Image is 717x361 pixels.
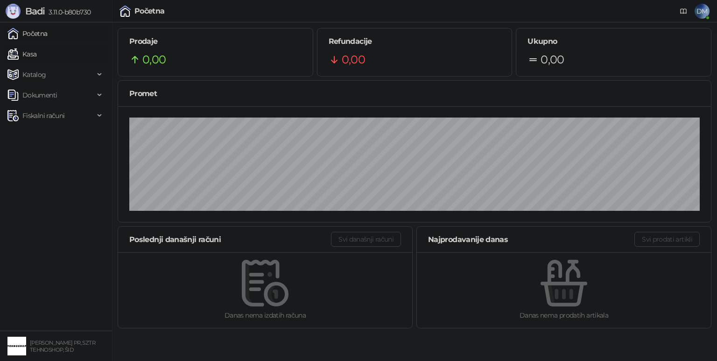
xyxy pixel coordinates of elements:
div: Danas nema izdatih računa [133,310,397,320]
span: DM [695,4,710,19]
span: 0,00 [142,51,166,69]
a: Dokumentacija [676,4,691,19]
span: 0,00 [342,51,365,69]
span: 3.11.0-b80b730 [45,8,91,16]
h5: Ukupno [527,36,700,47]
h5: Prodaje [129,36,302,47]
span: Fiskalni računi [22,106,64,125]
a: Kasa [7,45,36,63]
span: 0,00 [541,51,564,69]
button: Svi prodati artikli [634,232,700,247]
span: Katalog [22,65,46,84]
div: Početna [134,7,165,15]
div: Poslednji današnji računi [129,234,331,245]
div: Najprodavanije danas [428,234,634,245]
span: Dokumenti [22,86,57,104]
button: Svi današnji računi [331,232,401,247]
img: Logo [6,4,21,19]
div: Danas nema prodatih artikala [432,310,696,320]
a: Početna [7,24,48,43]
h5: Refundacije [329,36,501,47]
div: Promet [129,88,700,99]
small: [PERSON_NAME] PR, SZTR TEHNOSHOP, ŠID [30,340,95,353]
span: Badi [25,6,45,17]
img: 64x64-companyLogo-68805acf-9e22-4a20-bcb3-9756868d3d19.jpeg [7,337,26,355]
